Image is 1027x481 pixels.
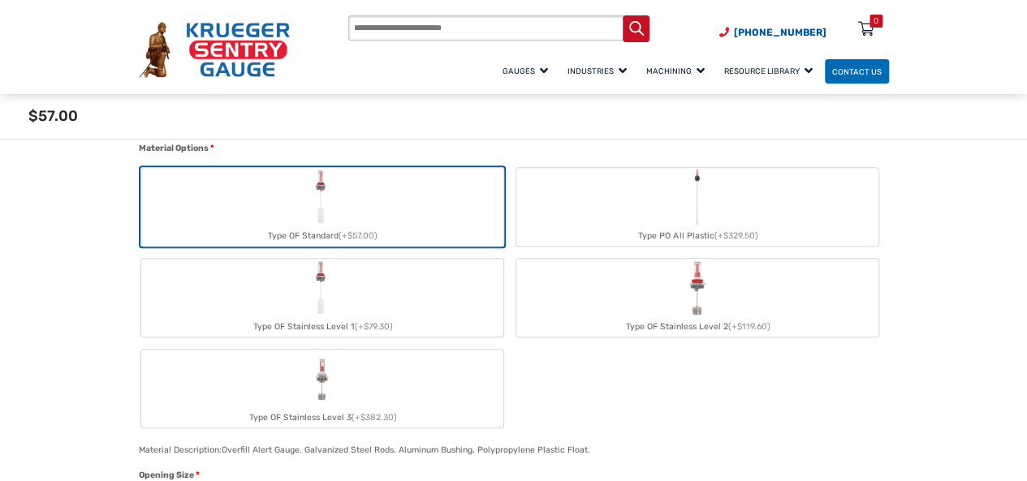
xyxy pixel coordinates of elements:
span: (+$382.30) [352,412,397,423]
label: Type OF Stainless Level 1 [141,259,503,337]
span: (+$57.00) [339,230,378,241]
a: Contact Us [825,59,889,84]
span: (+$329.50) [714,230,757,241]
div: Type OF Stainless Level 3 [141,408,503,427]
span: Opening Size [139,470,194,480]
label: Type OF Standard [141,168,503,246]
div: Type OF Stainless Level 1 [141,317,503,337]
span: Industries [567,67,627,75]
div: Type OF Standard [141,226,503,246]
span: [PHONE_NUMBER] [734,27,826,38]
a: Industries [560,57,639,85]
div: Type PO All Plastic [516,226,878,246]
span: Material Description: [139,444,222,455]
span: Gauges [503,67,548,75]
span: Machining [646,67,705,75]
a: Gauges [495,57,560,85]
a: Resource Library [717,57,825,85]
a: Phone Number (920) 434-8860 [719,25,826,40]
div: Overfill Alert Gauge. Galvanized Steel Rods. Aluminum Bushing. Polypropylene Plastic Float. [222,444,590,455]
label: Type OF Stainless Level 3 [141,350,503,427]
div: 0 [874,15,878,28]
span: (+$79.30) [355,321,393,332]
a: Machining [639,57,717,85]
label: Type OF Stainless Level 2 [516,259,878,337]
span: Material Options [139,143,209,153]
div: Type OF Stainless Level 2 [516,317,878,337]
span: Resource Library [724,67,813,75]
label: Type PO All Plastic [516,168,878,246]
span: (+$119.60) [728,321,770,332]
img: Krueger Sentry Gauge [139,22,290,78]
span: $57.00 [28,107,78,125]
span: Contact Us [832,67,882,75]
